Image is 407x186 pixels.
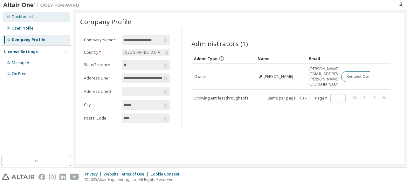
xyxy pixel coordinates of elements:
span: Administrators (1) [191,39,248,48]
div: [GEOGRAPHIC_DATA] [122,49,162,56]
span: [PERSON_NAME][EMAIL_ADDRESS][PERSON_NAME][DOMAIN_NAME] [309,66,341,87]
img: instagram.svg [49,174,56,180]
span: Admin Type [194,56,217,61]
span: Items per page [267,94,309,102]
label: Country [84,50,118,55]
div: [GEOGRAPHIC_DATA] [122,49,170,56]
div: On Prem [12,71,28,76]
div: Dashboard [12,14,33,19]
div: Website Terms of Use [104,172,150,177]
span: Showing entries 1 through 1 of 1 [194,95,249,101]
div: Cookie Consent [150,172,183,177]
img: linkedin.svg [59,174,66,180]
label: Company Name [84,38,118,43]
span: Owner [194,74,206,79]
div: Email [309,53,336,64]
label: Address Line 2 [84,89,118,94]
label: State/Province [84,62,118,67]
img: altair_logo.svg [2,174,35,180]
img: youtube.svg [70,174,79,180]
span: Page n. [315,94,346,102]
label: Address Line 1 [84,76,118,81]
div: License Settings [4,49,38,54]
button: Request Owner Change [341,71,395,82]
p: © 2025 Altair Engineering, Inc. All Rights Reserved. [85,177,183,182]
div: Name [258,53,304,64]
span: [PERSON_NAME] [264,74,293,79]
div: Company Profile [12,37,45,42]
div: Managed [12,60,29,65]
label: Postal Code [84,116,118,121]
img: Altair One [3,2,83,8]
div: User Profile [12,26,33,31]
label: City [84,102,118,107]
img: facebook.svg [38,174,45,180]
span: Company Profile [80,17,131,26]
button: 10 [299,96,308,101]
div: Privacy [85,172,104,177]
